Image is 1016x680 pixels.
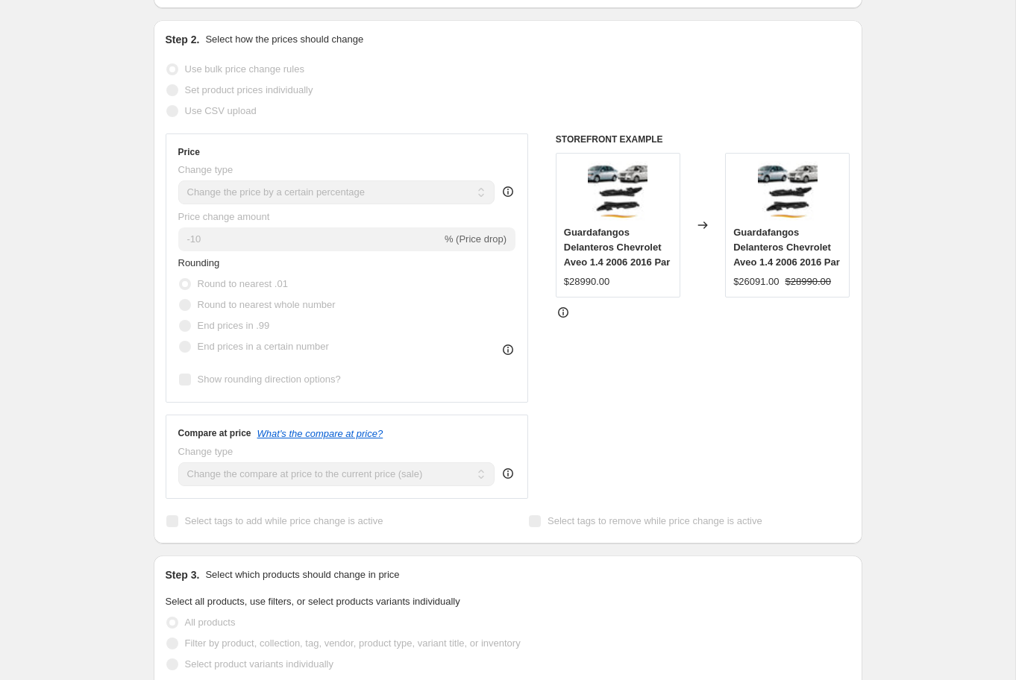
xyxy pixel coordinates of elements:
span: Guardafangos Delanteros Chevrolet Aveo 1.4 2006 2016 Par [564,227,671,268]
span: End prices in a certain number [198,341,329,352]
span: Select all products, use filters, or select products variants individually [166,596,460,607]
span: Filter by product, collection, tag, vendor, product type, variant title, or inventory [185,637,521,649]
h3: Price [178,146,200,158]
span: Rounding [178,257,220,268]
span: Change type [178,446,233,457]
span: Guardafangos Delanteros Chevrolet Aveo 1.4 2006 2016 Par [733,227,840,268]
div: $26091.00 [733,274,779,289]
span: All products [185,617,236,628]
span: Select tags to remove while price change is active [548,515,762,526]
input: -15 [178,227,442,251]
span: % (Price drop) [445,233,507,245]
p: Select which products should change in price [205,567,399,582]
h3: Compare at price [178,427,251,439]
strike: $28990.00 [785,274,831,289]
span: Round to nearest .01 [198,278,288,289]
span: Set product prices individually [185,84,313,95]
p: Select how the prices should change [205,32,363,47]
span: Change type [178,164,233,175]
div: $28990.00 [564,274,609,289]
button: What's the compare at price? [257,428,383,439]
span: Show rounding direction options? [198,374,341,385]
div: help [501,466,515,481]
span: End prices in .99 [198,320,270,331]
img: D_645238-MLC84406912786_052025-O_80x.jpg [588,161,647,221]
span: Round to nearest whole number [198,299,336,310]
span: Select tags to add while price change is active [185,515,383,526]
img: D_645238-MLC84406912786_052025-O_80x.jpg [758,161,818,221]
h6: STOREFRONT EXAMPLE [556,133,850,145]
span: Use CSV upload [185,105,257,116]
div: help [501,184,515,199]
span: Select product variants individually [185,658,333,670]
h2: Step 2. [166,32,200,47]
h2: Step 3. [166,567,200,582]
span: Price change amount [178,211,270,222]
span: Use bulk price change rules [185,63,304,75]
